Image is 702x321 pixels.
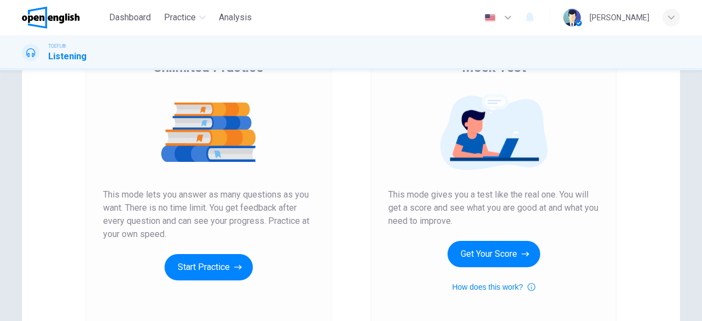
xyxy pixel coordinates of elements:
[214,8,256,27] button: Analysis
[219,11,252,24] span: Analysis
[160,8,210,27] button: Practice
[109,11,151,24] span: Dashboard
[105,8,155,27] button: Dashboard
[48,42,66,50] span: TOEFL®
[483,14,497,22] img: en
[164,11,196,24] span: Practice
[22,7,80,29] img: OpenEnglish logo
[448,241,540,267] button: Get Your Score
[103,188,314,241] span: This mode lets you answer as many questions as you want. There is no time limit. You get feedback...
[563,9,581,26] img: Profile picture
[48,50,87,63] h1: Listening
[22,7,105,29] a: OpenEnglish logo
[452,280,535,294] button: How does this work?
[590,11,649,24] div: [PERSON_NAME]
[388,188,599,228] span: This mode gives you a test like the real one. You will get a score and see what you are good at a...
[165,254,253,280] button: Start Practice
